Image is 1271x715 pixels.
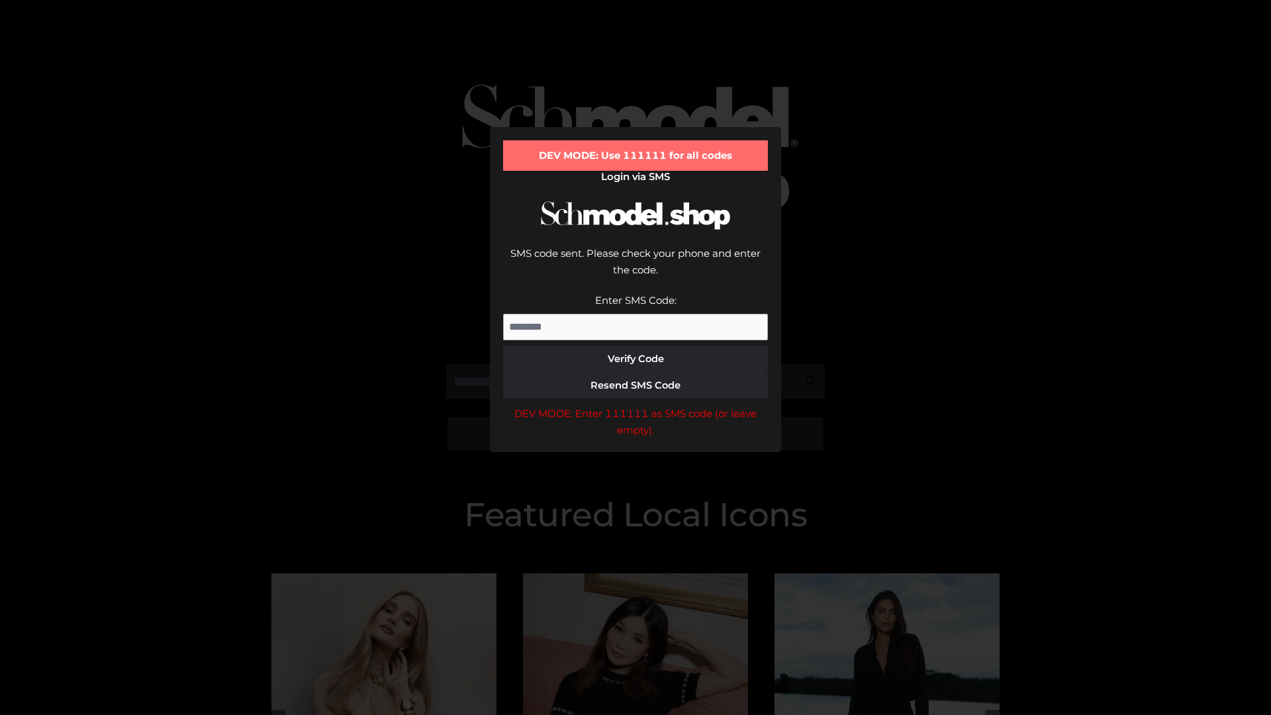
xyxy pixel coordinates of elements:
[503,245,768,292] div: SMS code sent. Please check your phone and enter the code.
[536,189,735,242] img: Schmodel Logo
[503,372,768,399] button: Resend SMS Code
[503,140,768,171] div: DEV MODE: Use 111111 for all codes
[503,405,768,439] div: DEV MODE: Enter 111111 as SMS code (or leave empty).
[595,294,677,307] label: Enter SMS Code:
[503,171,768,183] h2: Login via SMS
[503,346,768,372] button: Verify Code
